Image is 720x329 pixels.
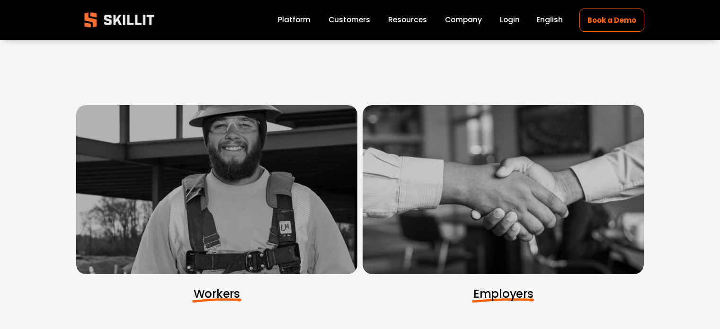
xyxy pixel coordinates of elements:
[388,14,427,25] span: Resources
[76,6,162,34] img: Skillit
[536,14,563,25] span: English
[579,9,644,32] a: Book a Demo
[278,14,311,27] a: Platform
[388,14,427,27] a: folder dropdown
[536,14,563,27] div: language picker
[329,14,370,27] a: Customers
[500,14,520,27] a: Login
[473,286,533,302] span: Employers
[445,14,482,27] a: Company
[194,286,240,302] span: Workers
